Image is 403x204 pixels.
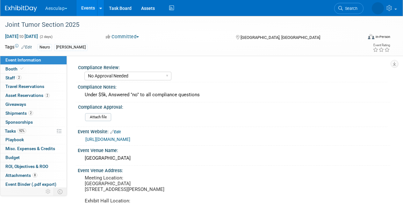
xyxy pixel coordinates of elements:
[32,173,37,178] span: 8
[0,135,67,144] a: Playbook
[21,45,32,49] a: Edit
[5,146,55,151] span: Misc. Expenses & Credits
[5,173,37,178] span: Attachments
[83,90,385,100] div: Under $5k, Answered "no" to all compliance questions
[375,34,390,39] div: In-Person
[334,3,363,14] a: Search
[78,127,390,135] div: Event Website:
[3,19,357,31] div: Joint Tumor Section 2025
[54,187,67,196] td: Toggle Event Tabs
[373,44,390,47] div: Event Rating
[43,187,54,196] td: Personalize Event Tab Strip
[0,100,67,109] a: Giveaways
[5,102,26,107] span: Giveaways
[54,44,88,51] div: [PERSON_NAME]
[0,180,67,189] a: Event Binder (.pdf export)
[5,111,33,116] span: Shipments
[104,33,141,40] button: Committed
[5,164,48,169] span: ROI, Objectives & ROO
[5,57,41,62] span: Event Information
[368,34,374,39] img: Format-Inperson.png
[85,137,130,142] a: [URL][DOMAIN_NAME]
[5,84,44,89] span: Travel Reservations
[38,44,52,51] div: Neuro
[78,82,390,90] div: Compliance Notes:
[241,35,320,40] span: [GEOGRAPHIC_DATA], [GEOGRAPHIC_DATA]
[78,102,387,110] div: Compliance Approval:
[0,109,67,118] a: Shipments2
[78,63,387,71] div: Compliance Review:
[334,33,390,43] div: Event Format
[0,91,67,100] a: Asset Reservations2
[0,144,67,153] a: Misc. Expenses & Credits
[110,130,121,134] a: Edit
[17,75,21,80] span: 2
[5,75,21,80] span: Staff
[18,128,26,133] span: 92%
[5,66,25,71] span: Booth
[18,34,25,39] span: to
[5,5,37,12] img: ExhibitDay
[5,137,24,142] span: Playbook
[0,171,67,180] a: Attachments8
[343,6,357,11] span: Search
[0,56,67,64] a: Event Information
[0,153,67,162] a: Budget
[0,127,67,135] a: Tasks92%
[5,93,50,98] span: Asset Reservations
[0,74,67,82] a: Staff2
[5,120,33,125] span: Sponsorships
[78,146,390,154] div: Event Venue Name:
[39,35,53,39] span: (2 days)
[45,93,50,98] span: 2
[0,82,67,91] a: Travel Reservations
[5,155,20,160] span: Budget
[5,33,38,39] span: [DATE] [DATE]
[0,118,67,127] a: Sponsorships
[83,153,385,163] div: [GEOGRAPHIC_DATA]
[78,166,390,174] div: Event Venue Address:
[0,162,67,171] a: ROI, Objectives & ROO
[20,67,24,70] i: Booth reservation complete
[28,111,33,115] span: 2
[5,128,26,134] span: Tasks
[372,2,384,14] img: Linda Zeller
[5,44,32,51] td: Tags
[5,182,56,187] span: Event Binder (.pdf export)
[0,65,67,73] a: Booth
